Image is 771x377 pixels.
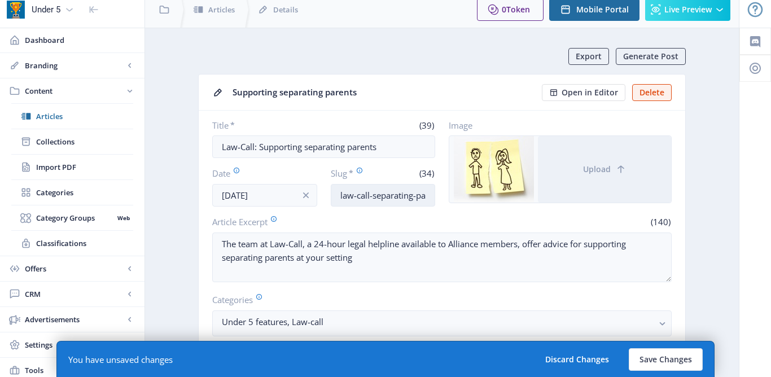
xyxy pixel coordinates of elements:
[25,60,124,71] span: Branding
[36,161,133,173] span: Import PDF
[36,111,133,122] span: Articles
[212,293,663,306] label: Categories
[212,120,319,131] label: Title
[449,120,663,131] label: Image
[583,165,611,174] span: Upload
[629,348,703,371] button: Save Changes
[664,5,712,14] span: Live Preview
[11,129,133,154] a: Collections
[11,155,133,179] a: Import PDF
[538,136,671,203] button: Upload
[568,48,609,65] button: Export
[616,48,686,65] button: Generate Post
[418,120,435,131] span: (39)
[506,4,530,15] span: Token
[36,187,133,198] span: Categories
[25,339,124,350] span: Settings
[36,212,113,223] span: Category Groups
[208,4,235,15] span: Articles
[11,104,133,129] a: Articles
[25,263,124,274] span: Offers
[36,136,133,147] span: Collections
[562,88,618,97] span: Open in Editor
[11,180,133,205] a: Categories
[535,348,620,371] button: Discard Changes
[68,354,173,365] div: You have unsaved changes
[212,135,435,158] input: Type Article Title ...
[233,84,535,101] div: Supporting separating parents
[576,52,602,61] span: Export
[113,212,133,223] nb-badge: Web
[623,52,678,61] span: Generate Post
[7,1,25,19] img: app-icon.png
[295,184,317,207] button: info
[25,314,124,325] span: Advertisements
[25,34,135,46] span: Dashboard
[36,238,133,249] span: Classifications
[212,310,672,336] button: Under 5 features, Law-call
[212,184,317,207] input: Publishing Date
[212,216,437,228] label: Article Excerpt
[273,4,298,15] span: Details
[576,5,629,14] span: Mobile Portal
[331,184,436,207] input: this-is-how-a-slug-looks-like
[25,288,124,300] span: CRM
[11,231,133,256] a: Classifications
[11,205,133,230] a: Category GroupsWeb
[222,315,653,328] nb-select-label: Under 5 features, Law-call
[418,168,435,179] span: (34)
[300,190,312,201] nb-icon: info
[649,216,672,227] span: (140)
[632,84,672,101] button: Delete
[25,365,124,376] span: Tools
[25,85,124,97] span: Content
[542,84,625,101] button: Open in Editor
[212,167,308,179] label: Date
[331,167,379,179] label: Slug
